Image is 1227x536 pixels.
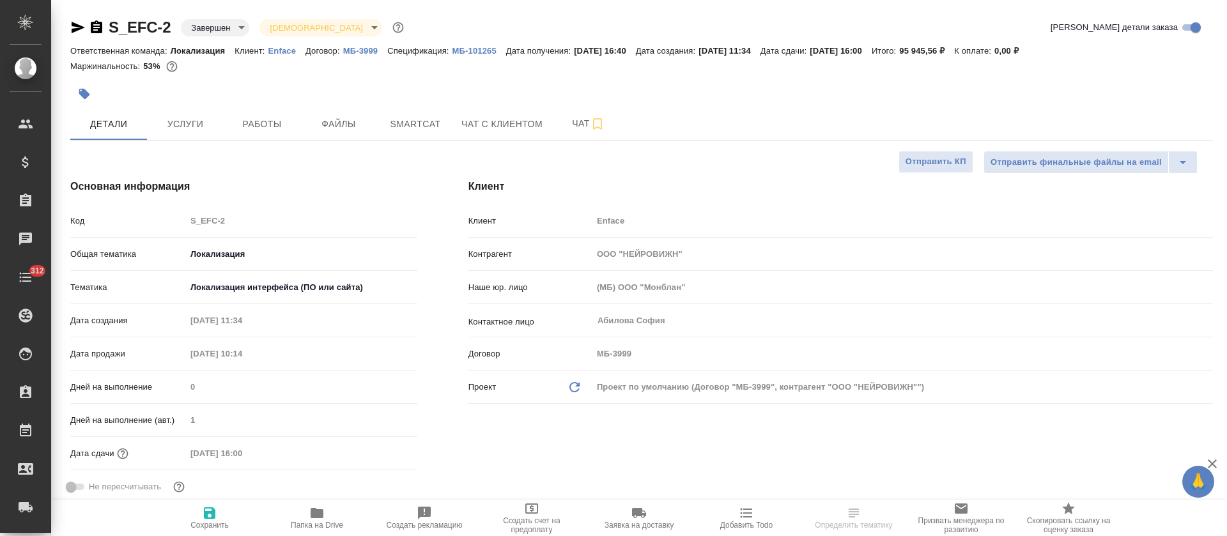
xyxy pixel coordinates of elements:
[461,116,543,132] span: Чат с клиентом
[800,500,907,536] button: Определить тематику
[720,521,773,530] span: Добавить Todo
[468,348,592,360] p: Договор
[3,261,48,293] a: 312
[698,46,760,56] p: [DATE] 11:34
[343,46,387,56] p: МБ-3999
[143,61,163,71] p: 53%
[70,80,98,108] button: Добавить тэг
[984,151,1169,174] button: Отправить финальные файлы на email
[592,376,1213,398] div: Проект по умолчанию (Договор "МБ-3999", контрагент "ООО "НЕЙРОВИЖН"")
[186,444,298,463] input: Пустое поле
[23,264,52,277] span: 312
[899,46,954,56] p: 95 945,56 ₽
[915,516,1007,534] span: Призвать менеджера по развитию
[1187,468,1209,495] span: 🙏
[390,19,406,36] button: Доп статусы указывают на важность/срочность заказа
[574,46,636,56] p: [DATE] 16:40
[343,45,387,56] a: МБ-3999
[636,46,698,56] p: Дата создания:
[70,61,143,71] p: Маржинальность:
[1051,21,1178,34] span: [PERSON_NAME] детали заказа
[164,58,180,75] button: 97.35 EUR; 20777.41 RUB; 94.77 USD; 134.89 UAH;
[186,211,417,230] input: Пустое поле
[171,46,235,56] p: Локализация
[308,116,369,132] span: Файлы
[558,116,619,132] span: Чат
[468,316,592,328] p: Контактное лицо
[70,248,186,261] p: Общая тематика
[70,179,417,194] h4: Основная информация
[291,521,343,530] span: Папка на Drive
[468,179,1213,194] h4: Клиент
[89,20,104,35] button: Скопировать ссылку
[186,411,417,429] input: Пустое поле
[186,344,298,363] input: Пустое поле
[815,521,892,530] span: Определить тематику
[263,500,371,536] button: Папка на Drive
[109,19,171,36] a: S_EFC-2
[1022,516,1115,534] span: Скопировать ссылку на оценку заказа
[994,46,1028,56] p: 0,00 ₽
[171,479,187,495] button: Включи, если не хочешь, чтобы указанная дата сдачи изменилась после переставления заказа в 'Подтв...
[70,314,186,327] p: Дата создания
[70,46,171,56] p: Ответственная команда:
[305,46,343,56] p: Договор:
[231,116,293,132] span: Работы
[468,281,592,294] p: Наше юр. лицо
[760,46,810,56] p: Дата сдачи:
[181,19,249,36] div: Завершен
[592,245,1213,263] input: Пустое поле
[266,22,366,33] button: [DEMOGRAPHIC_DATA]
[186,277,417,298] div: Локализация интерфейса (ПО или сайта)
[78,116,139,132] span: Детали
[452,46,506,56] p: МБ-101265
[70,381,186,394] p: Дней на выполнение
[906,155,966,169] span: Отправить КП
[907,500,1015,536] button: Призвать менеджера по развитию
[468,215,592,227] p: Клиент
[693,500,800,536] button: Добавить Todo
[70,215,186,227] p: Код
[235,46,268,56] p: Клиент:
[468,381,497,394] p: Проект
[506,46,574,56] p: Дата получения:
[592,344,1213,363] input: Пустое поле
[186,378,417,396] input: Пустое поле
[268,46,305,56] p: Enface
[954,46,994,56] p: К оплате:
[70,414,186,427] p: Дней на выполнение (авт.)
[452,45,506,56] a: МБ-101265
[478,500,585,536] button: Создать счет на предоплату
[387,521,463,530] span: Создать рекламацию
[155,116,216,132] span: Услуги
[1015,500,1122,536] button: Скопировать ссылку на оценку заказа
[810,46,872,56] p: [DATE] 16:00
[70,281,186,294] p: Тематика
[385,116,446,132] span: Smartcat
[187,22,234,33] button: Завершен
[268,45,305,56] a: Enface
[1182,466,1214,498] button: 🙏
[70,447,114,460] p: Дата сдачи
[156,500,263,536] button: Сохранить
[590,116,605,132] svg: Подписаться
[585,500,693,536] button: Заявка на доставку
[899,151,973,173] button: Отправить КП
[186,243,417,265] div: Локализация
[89,480,161,493] span: Не пересчитывать
[259,19,382,36] div: Завершен
[486,516,578,534] span: Создать счет на предоплату
[592,278,1213,296] input: Пустое поле
[872,46,899,56] p: Итого:
[468,248,592,261] p: Контрагент
[984,151,1198,174] div: split button
[70,20,86,35] button: Скопировать ссылку для ЯМессенджера
[190,521,229,530] span: Сохранить
[371,500,478,536] button: Создать рекламацию
[387,46,452,56] p: Спецификация:
[592,211,1213,230] input: Пустое поле
[70,348,186,360] p: Дата продажи
[605,521,674,530] span: Заявка на доставку
[991,155,1162,170] span: Отправить финальные файлы на email
[114,445,131,462] button: Если добавить услуги и заполнить их объемом, то дата рассчитается автоматически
